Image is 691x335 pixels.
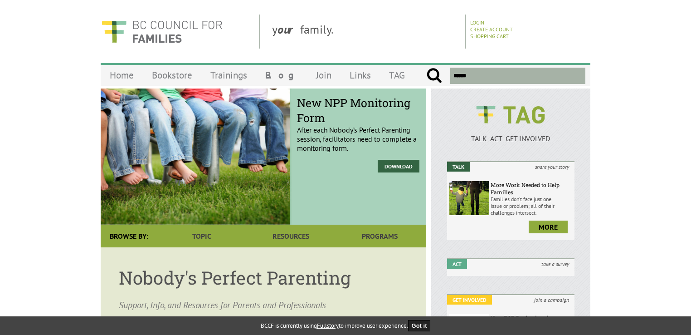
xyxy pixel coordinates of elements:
a: Join [307,64,341,86]
p: After each Nobody’s Perfect Parenting session, facilitators need to complete a monitoring form. [297,103,419,153]
a: Programs [336,225,424,247]
span: New NPP Monitoring Form [297,95,419,125]
a: Login [470,19,484,26]
img: BC Council for FAMILIES [101,15,223,49]
a: TAG [380,64,414,86]
a: more [529,221,568,233]
a: Shopping Cart [470,33,509,39]
a: Topic [157,225,246,247]
i: share your story [530,162,574,172]
a: Create Account [470,26,513,33]
h6: New ECE Professional Development Bursaries [491,314,572,329]
p: TALK ACT GET INVOLVED [447,134,574,143]
a: Resources [246,225,335,247]
em: Talk [447,162,470,172]
p: Families don’t face just one issue or problem; all of their challenges intersect. [491,196,572,216]
a: Blog [256,64,307,86]
i: take a survey [536,259,574,269]
button: Got it [408,320,431,331]
div: y family. [265,15,466,49]
a: Fullstory [317,322,339,330]
a: Download [378,160,419,172]
p: Support, Info, and Resources for Parents and Professionals [119,299,408,311]
h1: Nobody's Perfect Parenting [119,266,408,290]
a: Trainings [201,64,256,86]
em: Get Involved [447,295,492,305]
a: Links [341,64,380,86]
input: Submit [426,68,442,84]
img: BCCF's TAG Logo [470,98,551,132]
a: TALK ACT GET INVOLVED [447,125,574,143]
div: Browse By: [101,225,157,247]
i: join a campaign [529,295,574,305]
a: Home [101,64,143,86]
strong: our [277,22,300,37]
a: Bookstore [143,64,201,86]
em: Act [447,259,467,269]
h6: More Work Needed to Help Families [491,181,572,196]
